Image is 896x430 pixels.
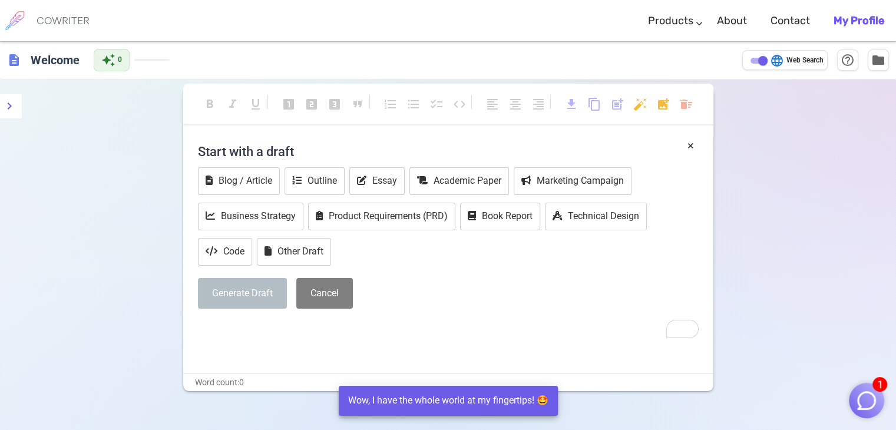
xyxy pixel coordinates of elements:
div: Word count: 0 [183,374,713,391]
span: add_photo_alternate [656,97,670,111]
a: Contact [771,4,810,38]
span: help_outline [841,53,855,67]
button: Other Draft [257,238,331,266]
span: Web Search [786,55,824,67]
div: To enrich screen reader interactions, please activate Accessibility in Grammarly extension settings [198,137,699,339]
button: 1 [849,383,884,418]
span: 1 [872,377,887,392]
span: delete_sweep [679,97,693,111]
span: format_list_bulleted [406,97,421,111]
a: Products [648,4,693,38]
button: Marketing Campaign [514,167,632,195]
button: Manage Documents [868,49,889,71]
span: auto_fix_high [633,97,647,111]
button: × [687,137,694,154]
span: content_copy [587,97,601,111]
span: checklist [429,97,444,111]
span: 0 [118,54,122,66]
span: code [452,97,467,111]
span: looks_two [305,97,319,111]
button: Code [198,238,252,266]
h4: Start with a draft [198,137,699,166]
button: Technical Design [545,203,647,230]
button: Blog / Article [198,167,280,195]
button: Generate Draft [198,278,287,309]
span: looks_one [282,97,296,111]
span: download [564,97,578,111]
span: format_list_numbered [383,97,398,111]
button: Cancel [296,278,353,309]
span: description [7,53,21,67]
span: format_underlined [249,97,263,111]
button: Product Requirements (PRD) [308,203,455,230]
div: Wow, I have the whole world at my fingertips! 🤩 [348,389,548,412]
span: folder [871,53,885,67]
span: format_align_left [485,97,500,111]
span: format_italic [226,97,240,111]
b: My Profile [834,14,884,27]
span: auto_awesome [101,53,115,67]
h6: COWRITER [37,15,90,26]
span: language [770,54,784,68]
button: Outline [285,167,345,195]
button: Business Strategy [198,203,303,230]
span: format_quote [351,97,365,111]
a: My Profile [834,4,884,38]
button: Book Report [460,203,540,230]
span: format_align_right [531,97,545,111]
img: Close chat [855,389,878,412]
span: looks_3 [328,97,342,111]
span: format_align_center [508,97,523,111]
button: Essay [349,167,405,195]
h6: Click to edit title [26,48,84,72]
button: Academic Paper [409,167,509,195]
button: Help & Shortcuts [837,49,858,71]
span: format_bold [203,97,217,111]
span: post_add [610,97,624,111]
a: About [717,4,747,38]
